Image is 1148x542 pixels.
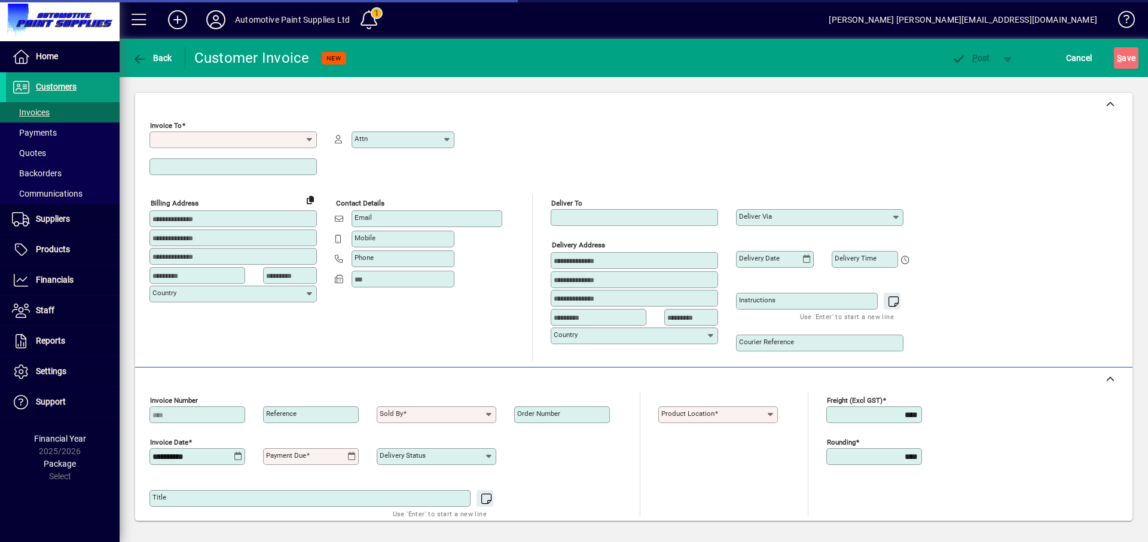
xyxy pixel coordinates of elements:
[6,296,120,326] a: Staff
[1114,47,1138,69] button: Save
[835,254,877,262] mat-label: Delivery time
[197,9,235,30] button: Profile
[6,143,120,163] a: Quotes
[739,212,772,221] mat-label: Deliver via
[152,493,166,501] mat-label: Title
[36,397,66,406] span: Support
[235,10,350,29] div: Automotive Paint Supplies Ltd
[12,128,57,137] span: Payments
[12,148,46,158] span: Quotes
[1066,48,1092,68] span: Cancel
[829,10,1097,29] div: [PERSON_NAME] [PERSON_NAME][EMAIL_ADDRESS][DOMAIN_NAME]
[36,82,77,91] span: Customers
[6,183,120,204] a: Communications
[132,53,172,63] span: Back
[951,53,990,63] span: ost
[1117,53,1122,63] span: S
[6,357,120,387] a: Settings
[554,330,578,339] mat-label: Country
[380,409,403,418] mat-label: Sold by
[158,9,197,30] button: Add
[517,409,560,418] mat-label: Order number
[355,253,374,262] mat-label: Phone
[6,387,120,417] a: Support
[152,289,176,297] mat-label: Country
[36,275,74,284] span: Financials
[36,305,54,315] span: Staff
[6,163,120,183] a: Backorders
[12,189,83,198] span: Communications
[36,366,66,376] span: Settings
[827,396,883,405] mat-label: Freight (excl GST)
[12,169,62,178] span: Backorders
[34,434,86,443] span: Financial Year
[1109,2,1133,41] a: Knowledge Base
[739,254,780,262] mat-label: Delivery date
[945,47,996,69] button: Post
[380,451,426,460] mat-label: Delivery status
[6,326,120,356] a: Reports
[150,438,188,446] mat-label: Invoice date
[355,134,368,143] mat-label: Attn
[36,244,70,254] span: Products
[150,121,182,130] mat-label: Invoice To
[6,235,120,265] a: Products
[12,108,50,117] span: Invoices
[972,53,978,63] span: P
[326,54,341,62] span: NEW
[661,409,715,418] mat-label: Product location
[36,336,65,345] span: Reports
[36,51,58,61] span: Home
[301,190,320,209] button: Copy to Delivery address
[150,396,198,405] mat-label: Invoice number
[355,234,375,242] mat-label: Mobile
[266,409,297,418] mat-label: Reference
[6,204,120,234] a: Suppliers
[1117,48,1135,68] span: ave
[739,338,794,346] mat-label: Courier Reference
[36,214,70,223] span: Suppliers
[194,48,310,68] div: Customer Invoice
[739,296,775,304] mat-label: Instructions
[393,507,487,520] mat-hint: Use 'Enter' to start a new line
[1063,47,1095,69] button: Cancel
[827,438,856,446] mat-label: Rounding
[355,213,372,222] mat-label: Email
[6,123,120,143] a: Payments
[44,459,76,468] span: Package
[129,47,175,69] button: Back
[6,265,120,295] a: Financials
[120,47,185,69] app-page-header-button: Back
[6,102,120,123] a: Invoices
[6,42,120,72] a: Home
[800,310,894,323] mat-hint: Use 'Enter' to start a new line
[551,199,582,207] mat-label: Deliver To
[266,451,306,460] mat-label: Payment due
